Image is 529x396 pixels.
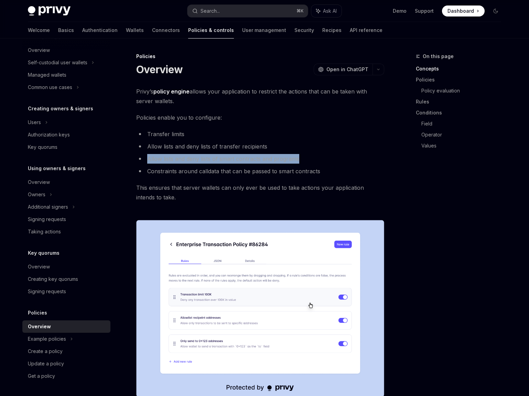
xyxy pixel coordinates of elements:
[294,22,314,38] a: Security
[152,22,180,38] a: Connectors
[416,74,507,85] a: Policies
[416,96,507,107] a: Rules
[28,131,70,139] div: Authorization keys
[423,52,454,60] span: On this page
[22,285,110,298] a: Signing requests
[393,8,407,14] a: Demo
[28,287,66,296] div: Signing requests
[28,275,78,283] div: Creating key quorums
[28,322,51,331] div: Overview
[421,118,507,129] a: Field
[126,22,144,38] a: Wallets
[490,5,501,16] button: Toggle dark mode
[22,44,110,56] a: Overview
[242,22,286,38] a: User management
[22,370,110,382] a: Get a policy
[28,203,68,211] div: Additional signers
[28,215,66,223] div: Signing requests
[322,22,342,38] a: Recipes
[28,83,72,91] div: Common use cases
[188,22,234,38] a: Policies & controls
[136,87,384,106] span: Privy’s allows your application to restrict the actions that can be taken with server wallets.
[82,22,118,38] a: Authentication
[416,107,507,118] a: Conditions
[28,164,86,173] h5: Using owners & signers
[421,85,507,96] a: Policy evaluation
[22,357,110,370] a: Update a policy
[136,166,384,176] li: Constraints around calldata that can be passed to smart contracts
[447,8,474,14] span: Dashboard
[350,22,382,38] a: API reference
[22,213,110,225] a: Signing requests
[323,8,337,14] span: Ask AI
[136,53,384,60] div: Policies
[153,88,190,95] strong: policy engine
[28,263,50,271] div: Overview
[28,46,50,54] div: Overview
[136,154,384,164] li: Allow lists and deny lists of smart contracts and programs
[442,5,485,16] a: Dashboard
[28,118,41,126] div: Users
[201,7,220,15] div: Search...
[415,8,434,14] a: Support
[311,5,342,17] button: Ask AI
[22,141,110,153] a: Key quorums
[28,190,45,199] div: Owners
[28,228,61,236] div: Taking actions
[22,320,110,333] a: Overview
[136,183,384,202] span: This ensures that server wallets can only ever be used to take actions your application intends t...
[296,8,304,14] span: ⌘ K
[28,335,66,343] div: Example policies
[28,309,47,317] h5: Policies
[28,71,66,79] div: Managed wallets
[22,225,110,238] a: Taking actions
[136,142,384,151] li: Allow lists and deny lists of transfer recipients
[22,129,110,141] a: Authorization keys
[416,63,507,74] a: Concepts
[28,22,50,38] a: Welcome
[58,22,74,38] a: Basics
[28,104,93,113] h5: Creating owners & signers
[136,113,384,122] span: Policies enable you to configure:
[28,143,57,151] div: Key quorums
[22,261,110,273] a: Overview
[136,129,384,139] li: Transfer limits
[28,360,64,368] div: Update a policy
[28,372,55,380] div: Get a policy
[136,63,183,76] h1: Overview
[28,58,87,67] div: Self-custodial user wallets
[314,64,373,75] button: Open in ChatGPT
[187,5,308,17] button: Search...⌘K
[28,6,71,16] img: dark logo
[421,140,507,151] a: Values
[421,129,507,140] a: Operator
[22,345,110,357] a: Create a policy
[22,69,110,81] a: Managed wallets
[28,249,60,257] h5: Key quorums
[28,347,63,355] div: Create a policy
[326,66,368,73] span: Open in ChatGPT
[22,176,110,188] a: Overview
[22,273,110,285] a: Creating key quorums
[28,178,50,186] div: Overview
